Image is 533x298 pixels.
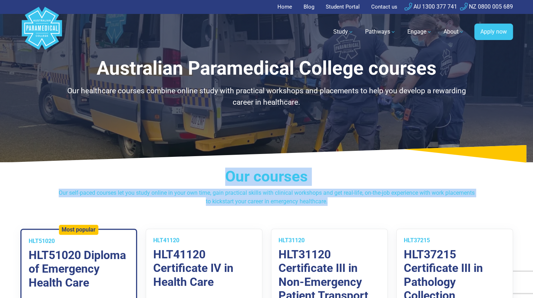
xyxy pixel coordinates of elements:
[460,3,513,10] a: NZ 0800 005 689
[153,248,255,289] h3: HLT41120 Certificate IV in Health Care
[57,85,476,108] p: Our healthcare courses combine online study with practical workshops and placements to help you d...
[57,168,476,186] h2: Our courses
[29,248,129,289] h3: HLT51020 Diploma of Emergency Health Care
[153,237,179,244] span: HLT41120
[57,189,476,206] p: Our self-paced courses let you study online in your own time, gain practical skills with clinical...
[404,237,430,244] span: HLT37215
[361,22,400,42] a: Pathways
[29,238,55,244] span: HLT51020
[404,3,457,10] a: AU 1300 377 741
[329,22,358,42] a: Study
[57,57,476,80] h1: Australian Paramedical College courses
[403,22,436,42] a: Engage
[474,24,513,40] a: Apply now
[62,226,96,233] h5: Most popular
[439,22,469,42] a: About
[20,14,63,50] a: Australian Paramedical College
[278,237,305,244] span: HLT31120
